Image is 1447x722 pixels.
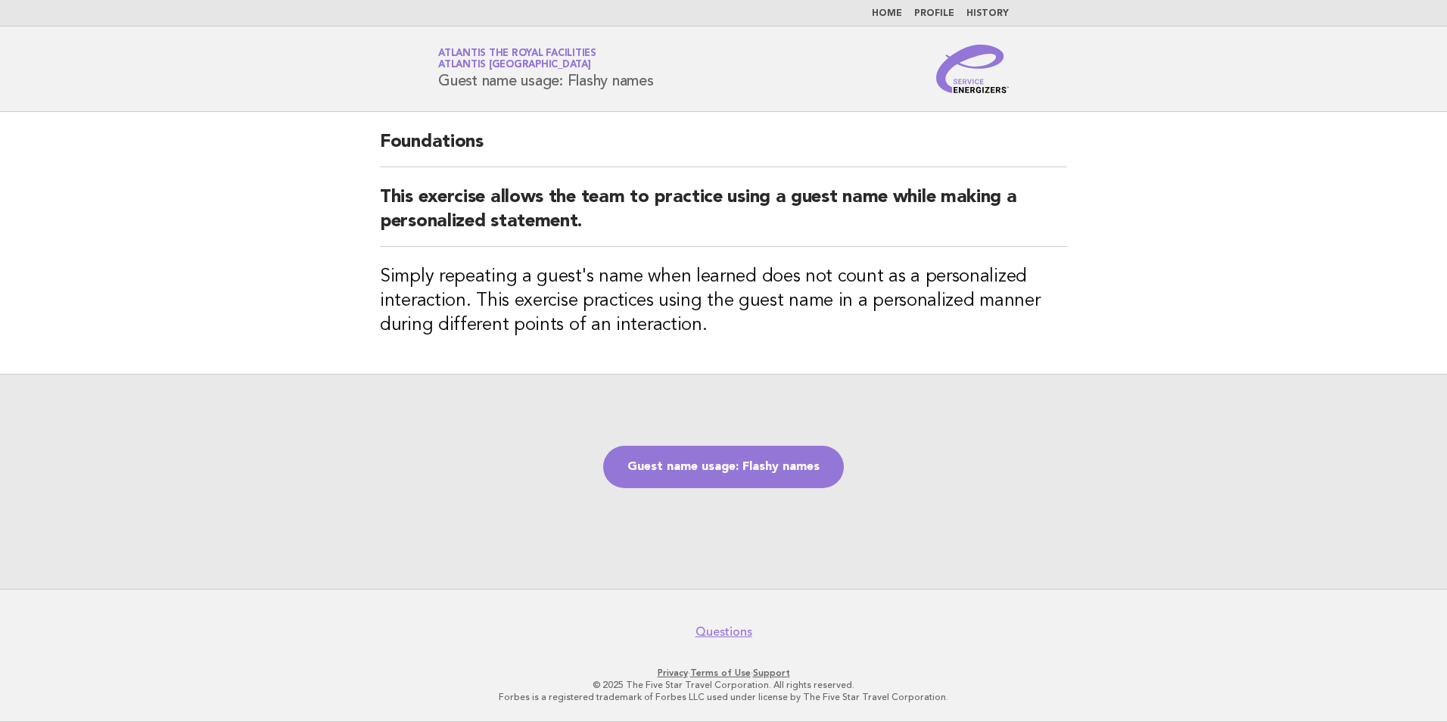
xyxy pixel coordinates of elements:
[380,265,1067,338] h3: Simply repeating a guest's name when learned does not count as a personalized interaction. This e...
[603,446,844,488] a: Guest name usage: Flashy names
[936,45,1009,93] img: Service Energizers
[658,668,688,678] a: Privacy
[380,130,1067,167] h2: Foundations
[380,185,1067,247] h2: This exercise allows the team to practice using a guest name while making a personalized statement.
[260,667,1187,679] p: · ·
[966,9,1009,18] a: History
[914,9,954,18] a: Profile
[260,679,1187,691] p: © 2025 The Five Star Travel Corporation. All rights reserved.
[695,624,752,640] a: Questions
[872,9,902,18] a: Home
[753,668,790,678] a: Support
[690,668,751,678] a: Terms of Use
[438,49,654,89] h1: Guest name usage: Flashy names
[260,691,1187,703] p: Forbes is a registered trademark of Forbes LLC used under license by The Five Star Travel Corpora...
[438,48,596,70] a: Atlantis The Royal FacilitiesAtlantis [GEOGRAPHIC_DATA]
[438,61,591,70] span: Atlantis [GEOGRAPHIC_DATA]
